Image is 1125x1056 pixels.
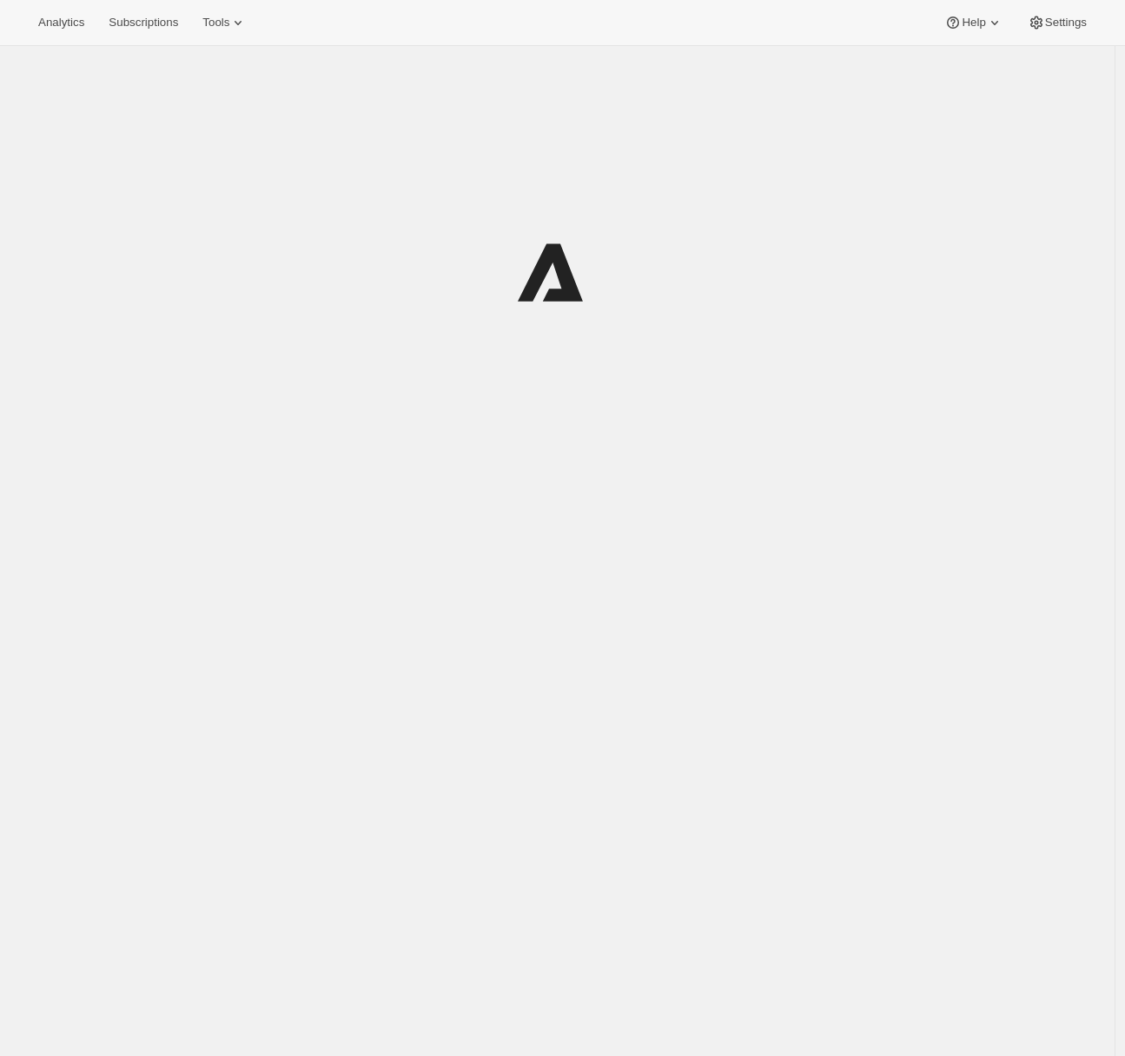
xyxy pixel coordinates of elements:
span: Help [962,16,985,30]
button: Subscriptions [98,10,189,35]
span: Tools [202,16,229,30]
button: Help [934,10,1013,35]
span: Settings [1045,16,1087,30]
button: Analytics [28,10,95,35]
span: Analytics [38,16,84,30]
span: Subscriptions [109,16,178,30]
button: Tools [192,10,257,35]
button: Settings [1017,10,1097,35]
